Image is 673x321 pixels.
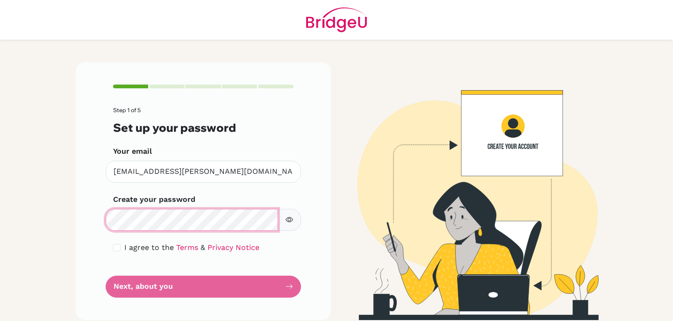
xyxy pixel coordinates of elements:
input: Insert your email* [106,161,301,183]
span: & [200,243,205,252]
span: Step 1 of 5 [113,107,141,114]
h3: Set up your password [113,121,294,135]
a: Privacy Notice [208,243,259,252]
label: Create your password [113,194,195,205]
span: I agree to the [124,243,174,252]
label: Your email [113,146,152,157]
a: Terms [176,243,198,252]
